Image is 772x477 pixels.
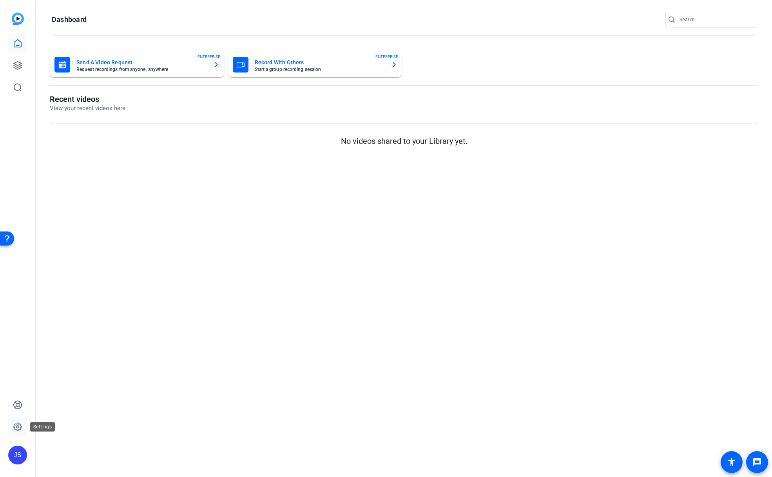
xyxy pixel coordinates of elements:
mat-icon: message [752,457,762,467]
mat-icon: accessibility [727,457,736,467]
h1: Dashboard [52,15,87,24]
div: JS [8,446,27,464]
mat-card-title: Record With Others [255,58,385,67]
img: blue-gradient.svg [12,13,24,25]
mat-card-subtitle: Request recordings from anyone, anywhere [76,67,207,72]
p: No videos shared to your Library yet. [50,135,758,147]
button: Record With OthersStart a group recording sessionENTERPRISE [228,52,402,77]
input: Search [680,15,750,24]
span: ENTERPRISE [198,54,220,60]
mat-card-subtitle: Start a group recording session [255,67,385,72]
mat-card-title: Send A Video Request [76,58,207,67]
span: ENTERPRISE [375,54,398,60]
p: View your recent videos here [50,104,125,113]
div: Settings [30,422,55,432]
h1: Recent videos [50,94,125,104]
button: Send A Video RequestRequest recordings from anyone, anywhereENTERPRISE [50,52,224,77]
